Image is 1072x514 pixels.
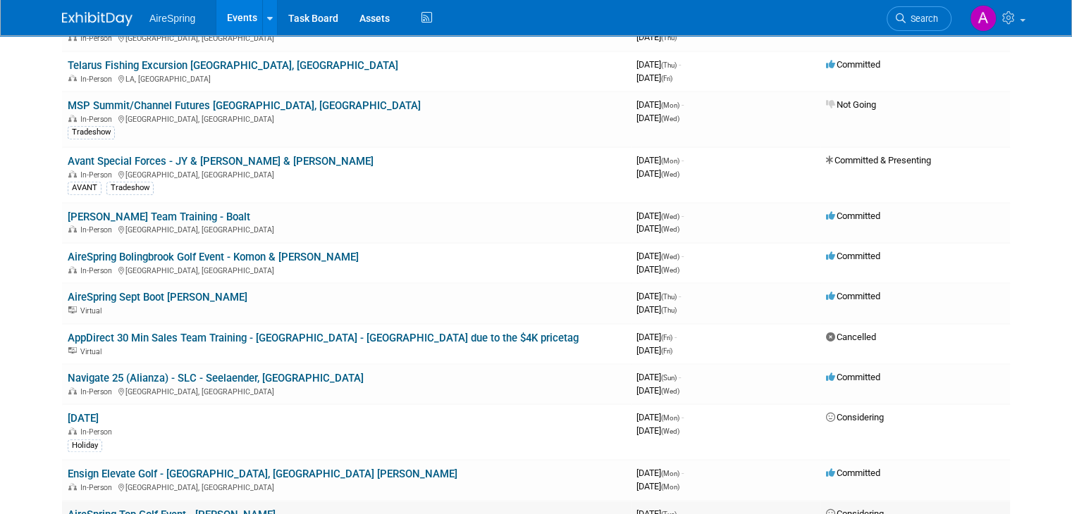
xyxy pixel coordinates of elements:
[636,332,677,342] span: [DATE]
[661,414,679,422] span: (Mon)
[661,34,677,42] span: (Thu)
[970,5,997,32] img: Angie Handal
[636,291,681,301] span: [DATE]
[826,99,876,110] span: Not Going
[68,264,625,275] div: [GEOGRAPHIC_DATA], [GEOGRAPHIC_DATA]
[68,155,374,168] a: Avant Special Forces - JY & [PERSON_NAME] & [PERSON_NAME]
[636,425,679,436] span: [DATE]
[661,170,679,178] span: (Wed)
[661,347,672,355] span: (Fri)
[68,170,77,177] img: In-Person Event
[68,347,77,354] img: Virtual Event
[68,34,77,41] img: In-Person Event
[661,61,677,69] span: (Thu)
[80,347,106,356] span: Virtual
[682,99,684,110] span: -
[80,75,116,84] span: In-Person
[661,266,679,274] span: (Wed)
[68,113,625,124] div: [GEOGRAPHIC_DATA], [GEOGRAPHIC_DATA]
[661,115,679,123] span: (Wed)
[661,213,679,220] span: (Wed)
[62,12,133,26] img: ExhibitDay
[661,306,677,314] span: (Thu)
[826,211,880,221] span: Committed
[68,251,359,263] a: AireSpring Bolingbrook Golf Event - Komon & [PERSON_NAME]
[68,73,625,84] div: LA, [GEOGRAPHIC_DATA]
[636,155,684,165] span: [DATE]
[661,374,677,382] span: (Sun)
[682,211,684,221] span: -
[68,32,625,43] div: [GEOGRAPHIC_DATA], [GEOGRAPHIC_DATA]
[636,251,684,261] span: [DATE]
[636,113,679,123] span: [DATE]
[68,372,364,384] a: Navigate 25 (Alianza) - SLC - Seelaender, [GEOGRAPHIC_DATA]
[68,115,77,122] img: In-Person Event
[661,483,679,491] span: (Mon)
[636,481,679,491] span: [DATE]
[679,59,681,70] span: -
[636,304,677,315] span: [DATE]
[906,13,938,24] span: Search
[68,306,77,313] img: Virtual Event
[661,387,679,395] span: (Wed)
[636,412,684,422] span: [DATE]
[826,412,884,422] span: Considering
[68,75,77,82] img: In-Person Event
[661,225,679,233] span: (Wed)
[68,225,77,232] img: In-Person Event
[636,99,684,110] span: [DATE]
[674,332,677,342] span: -
[68,387,77,394] img: In-Person Event
[661,427,679,435] span: (Wed)
[636,73,672,83] span: [DATE]
[80,427,116,437] span: In-Person
[80,483,116,492] span: In-Person
[68,168,625,180] div: [GEOGRAPHIC_DATA], [GEOGRAPHIC_DATA]
[68,126,115,139] div: Tradeshow
[106,182,154,194] div: Tradeshow
[68,483,77,490] img: In-Person Event
[679,291,681,301] span: -
[682,251,684,261] span: -
[887,6,951,31] a: Search
[826,155,931,165] span: Committed & Presenting
[68,481,625,492] div: [GEOGRAPHIC_DATA], [GEOGRAPHIC_DATA]
[68,223,625,234] div: [GEOGRAPHIC_DATA], [GEOGRAPHIC_DATA]
[68,266,77,273] img: In-Person Event
[636,345,672,356] span: [DATE]
[636,59,681,70] span: [DATE]
[80,115,116,124] span: In-Person
[826,251,880,261] span: Committed
[661,293,677,301] span: (Thu)
[636,372,681,382] span: [DATE]
[68,412,99,425] a: [DATE]
[636,32,677,42] span: [DATE]
[636,211,684,221] span: [DATE]
[68,182,101,194] div: AVANT
[826,59,880,70] span: Committed
[80,266,116,275] span: In-Person
[80,225,116,234] span: In-Person
[68,332,579,344] a: AppDirect 30 Min Sales Team Training - [GEOGRAPHIC_DATA] - [GEOGRAPHIC_DATA] due to the $4K pricetag
[661,75,672,82] span: (Fri)
[68,59,398,72] a: Telarus Fishing Excursion [GEOGRAPHIC_DATA], [GEOGRAPHIC_DATA]
[80,306,106,315] span: Virtual
[68,385,625,396] div: [GEOGRAPHIC_DATA], [GEOGRAPHIC_DATA]
[661,334,672,341] span: (Fri)
[661,253,679,261] span: (Wed)
[68,468,457,480] a: Ensign Elevate Golf - [GEOGRAPHIC_DATA], [GEOGRAPHIC_DATA] [PERSON_NAME]
[826,372,880,382] span: Committed
[636,468,684,478] span: [DATE]
[68,99,421,112] a: MSP Summit/Channel Futures [GEOGRAPHIC_DATA], [GEOGRAPHIC_DATA]
[636,223,679,234] span: [DATE]
[682,468,684,478] span: -
[68,439,102,452] div: Holiday
[80,387,116,396] span: In-Person
[636,385,679,396] span: [DATE]
[68,211,250,223] a: [PERSON_NAME] Team Training - Boalt
[682,155,684,165] span: -
[679,372,681,382] span: -
[826,468,880,478] span: Committed
[80,170,116,180] span: In-Person
[80,34,116,43] span: In-Person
